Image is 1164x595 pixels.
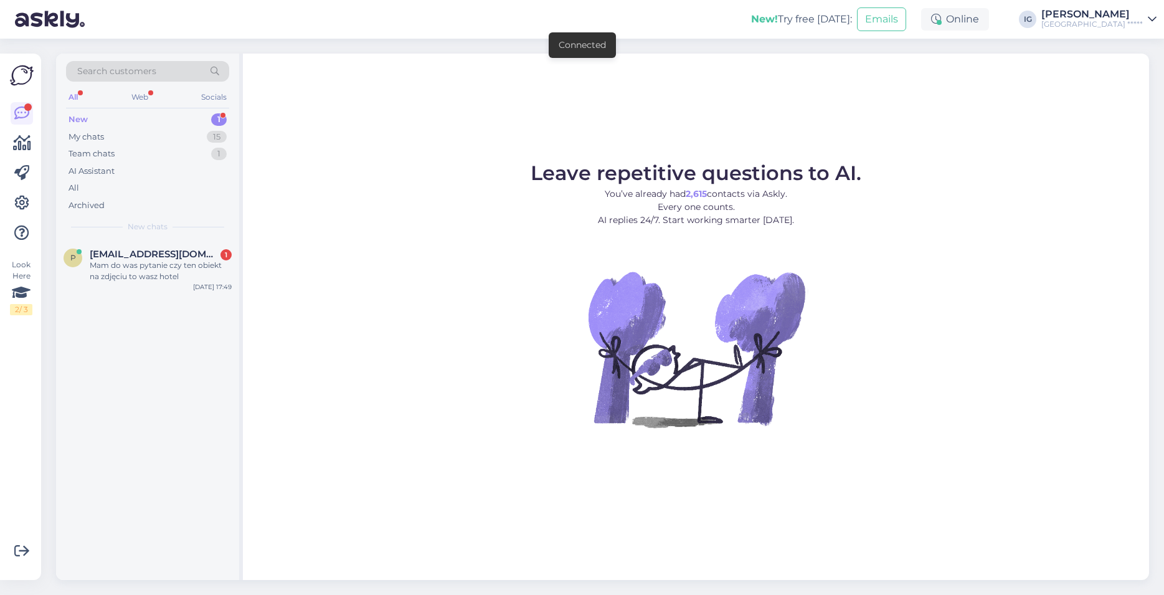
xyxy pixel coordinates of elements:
div: New [69,113,88,126]
div: [PERSON_NAME] [1041,9,1143,19]
p: You’ve already had contacts via Askly. Every one counts. AI replies 24/7. Start working smarter [... [531,188,861,227]
div: Socials [199,89,229,105]
div: IG [1019,11,1036,28]
a: [PERSON_NAME][GEOGRAPHIC_DATA] ***** [1041,9,1157,29]
div: 2 / 3 [10,304,32,315]
span: Leave repetitive questions to AI. [531,161,861,185]
div: [DATE] 17:49 [193,282,232,292]
button: Emails [857,7,906,31]
div: All [66,89,80,105]
div: Team chats [69,148,115,160]
div: Connected [559,39,606,52]
b: New! [751,13,778,25]
div: All [69,182,79,194]
div: Web [129,89,151,105]
div: Try free [DATE]: [751,12,852,27]
img: No Chat active [584,237,808,461]
div: 1 [220,249,232,260]
div: Mam do was pytanie czy ten obiekt na zdjęciu to wasz hotel [90,260,232,282]
div: Online [921,8,989,31]
div: AI Assistant [69,165,115,178]
div: Look Here [10,259,32,315]
div: Archived [69,199,105,212]
span: New chats [128,221,168,232]
div: 1 [211,113,227,126]
div: 15 [207,131,227,143]
span: p [70,253,76,262]
img: Askly Logo [10,64,34,87]
span: polakpolak131@gmail.com [90,249,219,260]
div: My chats [69,131,104,143]
b: 2,615 [686,188,707,199]
div: 1 [211,148,227,160]
span: Search customers [77,65,156,78]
